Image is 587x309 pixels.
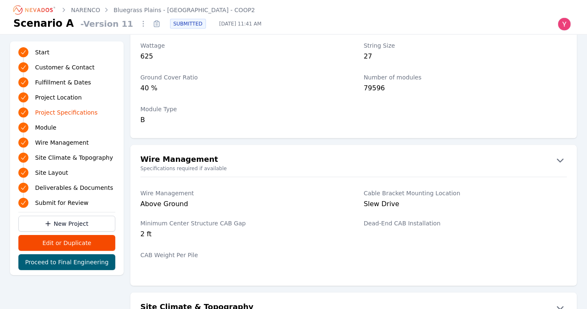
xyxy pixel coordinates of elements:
span: Wire Management [35,138,89,147]
a: Bluegrass Plains - [GEOGRAPHIC_DATA] - COOP2 [114,6,255,14]
span: Module [35,123,56,132]
label: Minimum Center Structure CAB Gap [140,219,344,227]
div: 27 [364,51,567,63]
button: Wire Management [130,153,577,167]
label: CAB Weight Per Pile [140,251,344,259]
span: [DATE] 11:41 AM [213,20,268,27]
div: 625 [140,51,344,63]
span: Site Layout [35,169,68,177]
span: Deliverables & Documents [35,184,113,192]
label: Module Type [140,105,344,113]
label: Wire Management [140,189,344,197]
span: Start [35,48,49,56]
span: Project Location [35,93,82,102]
img: Yoni Bennett [558,18,571,31]
div: 2 ft [140,229,344,241]
div: 79596 [364,83,567,95]
span: Customer & Contact [35,63,94,72]
div: 40 % [140,83,344,95]
a: New Project [18,216,115,232]
label: Cable Bracket Mounting Location [364,189,567,197]
label: Number of modules [364,73,567,82]
div: Slew Drive [364,199,567,209]
nav: Progress [18,46,115,209]
span: - Version 11 [77,18,137,30]
label: Wattage [140,41,344,50]
div: Above Ground [140,199,344,209]
span: Submit for Review [35,199,89,207]
label: String Size [364,41,567,50]
h2: Wire Management [140,153,218,167]
label: Dead-End CAB Installation [364,219,567,227]
button: Proceed to Final Engineering [18,254,115,270]
nav: Breadcrumb [13,3,255,17]
h1: Scenario A [13,17,74,30]
span: Fulfillment & Dates [35,78,91,87]
a: NARENCO [71,6,100,14]
span: Project Specifications [35,108,98,117]
span: Site Climate & Topography [35,153,113,162]
button: Edit or Duplicate [18,235,115,251]
small: Specifications required if available [130,165,577,172]
div: SUBMITTED [170,19,206,29]
div: B [140,115,344,125]
label: Ground Cover Ratio [140,73,344,82]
